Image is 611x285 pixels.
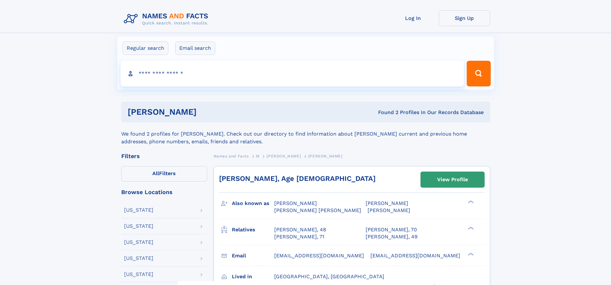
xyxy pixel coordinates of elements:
div: Browse Locations [121,189,207,195]
a: M [256,152,259,160]
span: [PERSON_NAME] [368,207,410,213]
a: [PERSON_NAME], Age [DEMOGRAPHIC_DATA] [219,174,376,183]
h3: Lived in [232,271,274,282]
a: Names and Facts [214,152,249,160]
div: We found 2 profiles for [PERSON_NAME]. Check out our directory to find information about [PERSON_... [121,122,490,146]
div: [US_STATE] [124,272,153,277]
span: [PERSON_NAME] [PERSON_NAME] [274,207,361,213]
a: [PERSON_NAME], 70 [366,226,417,233]
h3: Also known as [232,198,274,209]
div: ❯ [466,226,474,230]
label: Email search [175,41,215,55]
h1: [PERSON_NAME] [128,108,287,116]
div: [US_STATE] [124,208,153,213]
div: ❯ [466,200,474,204]
div: ❯ [466,252,474,256]
span: [EMAIL_ADDRESS][DOMAIN_NAME] [274,253,364,259]
button: Search Button [467,61,490,86]
span: [PERSON_NAME] [308,154,343,158]
span: All [152,170,159,176]
a: [PERSON_NAME], 48 [274,226,326,233]
a: [PERSON_NAME], 49 [366,233,418,240]
span: [GEOGRAPHIC_DATA], [GEOGRAPHIC_DATA] [274,273,384,280]
label: Filters [121,166,207,182]
div: Found 2 Profiles In Our Records Database [287,109,484,116]
a: [PERSON_NAME], 71 [274,233,324,240]
a: Log In [387,10,439,26]
span: [PERSON_NAME] [274,200,317,206]
a: Sign Up [439,10,490,26]
div: [US_STATE] [124,256,153,261]
a: View Profile [421,172,484,187]
h3: Email [232,250,274,261]
span: [PERSON_NAME] [267,154,301,158]
label: Regular search [123,41,168,55]
span: [EMAIL_ADDRESS][DOMAIN_NAME] [370,253,460,259]
img: Logo Names and Facts [121,10,214,28]
div: [US_STATE] [124,240,153,245]
span: [PERSON_NAME] [366,200,408,206]
a: [PERSON_NAME] [267,152,301,160]
span: M [256,154,259,158]
input: search input [121,61,464,86]
div: View Profile [437,172,468,187]
h3: Relatives [232,224,274,235]
div: Filters [121,153,207,159]
div: [US_STATE] [124,224,153,229]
